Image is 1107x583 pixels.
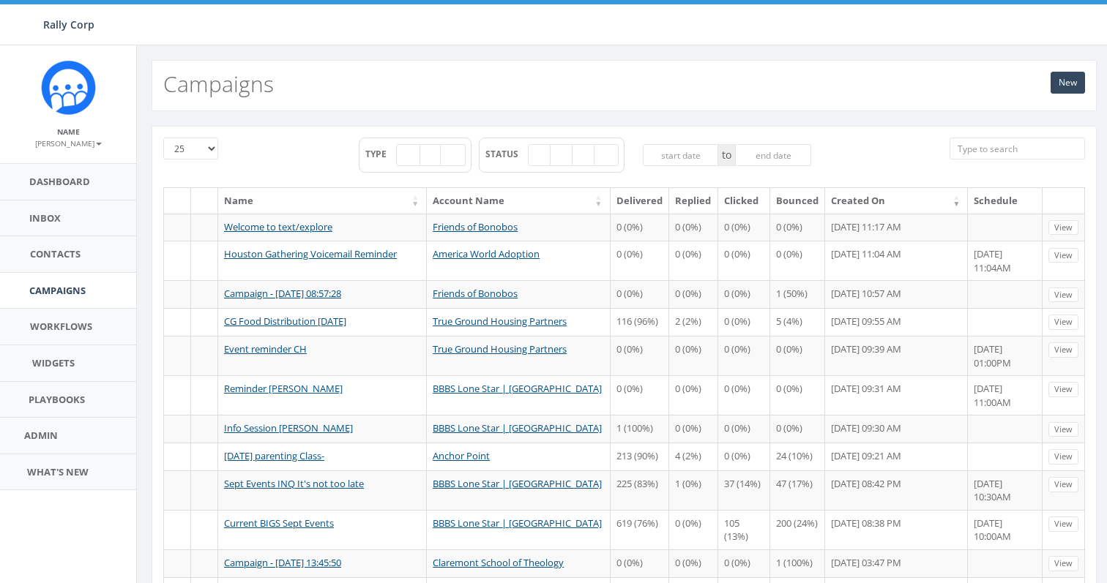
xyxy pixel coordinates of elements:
[718,336,770,375] td: 0 (0%)
[427,188,610,214] th: Account Name: activate to sort column ascending
[669,241,718,280] td: 0 (0%)
[825,214,968,241] td: [DATE] 11:17 AM
[201,384,209,394] i: Published
[433,287,518,300] a: Friends of Bonobos
[558,151,565,159] i: Published
[433,315,567,328] a: True Ground Housing Partners
[35,136,102,149] a: [PERSON_NAME]
[433,477,602,490] a: BBBS Lone Star | [GEOGRAPHIC_DATA]
[163,72,274,96] h2: Campaigns
[825,241,968,280] td: [DATE] 11:04 AM
[30,247,81,260] span: Contacts
[825,443,968,470] td: [DATE] 09:21 AM
[669,280,718,308] td: 0 (0%)
[968,470,1043,510] td: [DATE] 10:30AM
[448,151,458,159] i: Automated Message
[718,280,770,308] td: 0 (0%)
[433,220,518,233] a: Friends of Bonobos
[420,144,441,166] label: Ringless Voice Mail
[611,280,670,308] td: 0 (0%)
[770,510,825,549] td: 200 (24%)
[718,510,770,549] td: 105 (13%)
[224,556,341,569] a: Campaign - [DATE] 13:45:50
[201,519,209,528] i: Published
[173,479,182,489] i: Text SMS
[27,465,89,478] span: What's New
[718,241,770,280] td: 0 (0%)
[718,144,735,166] span: to
[43,18,94,31] span: Rally Corp
[611,443,670,470] td: 213 (90%)
[718,470,770,510] td: 37 (14%)
[669,214,718,241] td: 0 (0%)
[669,443,718,470] td: 4 (2%)
[594,144,619,166] label: Archived
[718,188,770,214] th: Clicked
[218,188,427,214] th: Name: activate to sort column ascending
[1048,220,1078,236] a: View
[224,516,334,530] a: Current BIGS Sept Events
[201,317,209,326] i: Published
[669,336,718,375] td: 0 (0%)
[611,470,670,510] td: 225 (83%)
[611,375,670,415] td: 0 (0%)
[968,241,1043,280] td: [DATE] 11:04AM
[718,443,770,470] td: 0 (0%)
[669,375,718,415] td: 0 (0%)
[57,127,80,137] small: Name
[968,375,1043,415] td: [DATE] 11:00AM
[572,144,595,166] label: Unpublished
[29,284,86,297] span: Campaigns
[433,556,564,569] a: Claremont School of Theology
[825,470,968,510] td: [DATE] 08:42 PM
[825,549,968,577] td: [DATE] 03:47 PM
[224,342,307,356] a: Event reminder CH
[224,315,346,328] a: CG Food Distribution [DATE]
[643,144,719,166] input: start date
[825,280,968,308] td: [DATE] 10:57 AM
[770,415,825,443] td: 0 (0%)
[1048,477,1078,492] a: View
[173,222,182,232] i: Text SMS
[201,424,209,433] i: Published
[428,151,433,159] i: Ringless Voice Mail
[1048,556,1078,571] a: View
[611,336,670,375] td: 0 (0%)
[433,449,490,462] a: Anchor Point
[669,415,718,443] td: 0 (0%)
[669,308,718,336] td: 2 (2%)
[433,516,602,530] a: BBBS Lone Star | [GEOGRAPHIC_DATA]
[611,188,670,214] th: Delivered
[770,308,825,336] td: 5 (4%)
[433,421,602,435] a: BBBS Lone Star | [GEOGRAPHIC_DATA]
[1048,516,1078,532] a: View
[669,470,718,510] td: 1 (0%)
[1048,422,1078,437] a: View
[404,151,413,159] i: Text SMS
[173,317,182,326] i: Text SMS
[201,479,209,489] i: Published
[201,451,209,461] i: Published
[201,345,209,354] i: Published
[1048,382,1078,397] a: View
[611,308,670,336] td: 116 (96%)
[224,247,397,260] a: Houston Gathering Voicemail Reminder
[580,151,587,159] i: Unpublished
[433,247,540,260] a: America World Adoption
[201,222,209,232] i: Draft
[770,280,825,308] td: 1 (50%)
[1048,342,1078,358] a: View
[611,214,670,241] td: 0 (0%)
[365,148,397,160] span: TYPE
[24,429,58,442] span: Admin
[172,289,182,298] i: Automated Message
[1048,315,1078,330] a: View
[224,477,364,490] a: Sept Events INQ It's not too late
[433,342,567,356] a: True Ground Housing Partners
[825,510,968,549] td: [DATE] 08:38 PM
[770,336,825,375] td: 0 (0%)
[433,382,602,395] a: BBBS Lone Star | [GEOGRAPHIC_DATA]
[41,60,96,115] img: Icon_1.png
[1048,248,1078,263] a: View
[611,241,670,280] td: 0 (0%)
